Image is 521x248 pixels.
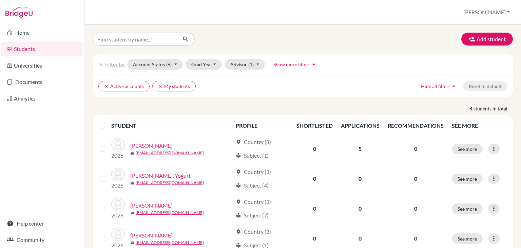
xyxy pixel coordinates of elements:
span: Hide all filters [421,83,450,89]
p: 2026 [111,181,125,190]
a: Help center [1,217,83,230]
th: SHORTLISTED [292,118,337,134]
th: RECOMMENDATIONS [384,118,448,134]
a: [EMAIL_ADDRESS][DOMAIN_NAME] [136,150,204,156]
th: APPLICATIONS [337,118,384,134]
a: [EMAIL_ADDRESS][DOMAIN_NAME] [136,210,204,216]
span: local_library [236,243,241,248]
button: Add student [461,33,513,46]
a: Community [1,233,83,247]
a: Home [1,26,83,39]
td: 0 [292,134,337,164]
p: 0 [388,234,444,243]
span: mail [130,241,134,245]
span: (1) [248,61,254,67]
td: 0 [292,194,337,224]
span: location_on [236,139,241,145]
button: Grad Year [186,59,222,70]
button: Show more filtersarrow_drop_up [268,59,323,70]
button: See more [452,233,483,244]
button: See more [452,174,483,184]
td: 0 [337,194,384,224]
div: Subject (1) [236,152,269,160]
button: [PERSON_NAME] [460,6,513,19]
td: 0 [292,164,337,194]
span: students in total [474,105,513,112]
span: Show more filters [273,61,310,67]
img: Bridge-U [5,7,33,18]
strong: 4 [470,105,474,112]
img: Li, Joyce [111,138,125,152]
button: Reset to default [463,81,507,91]
button: See more [452,203,483,214]
span: mail [130,211,134,215]
a: [PERSON_NAME] [130,201,173,210]
span: Filter by [105,61,124,68]
td: 0 [337,164,384,194]
div: Subject (7) [236,211,269,219]
a: Analytics [1,92,83,105]
i: arrow_drop_up [310,61,317,68]
div: Country (3) [236,138,271,146]
div: Subject (4) [236,181,269,190]
i: filter_list [98,61,104,67]
a: Documents [1,75,83,89]
button: clearMy students [152,81,196,91]
p: 0 [388,205,444,213]
div: Country (3) [236,228,271,236]
p: 2026 [111,211,125,219]
span: location_on [236,199,241,205]
span: (6) [166,61,172,67]
a: [EMAIL_ADDRESS][DOMAIN_NAME] [136,180,204,186]
th: STUDENT [111,118,232,134]
a: [PERSON_NAME] [130,142,173,150]
span: mail [130,151,134,155]
a: Students [1,42,83,56]
img: Lin, Pinky [111,228,125,241]
span: location_on [236,169,241,175]
p: 2026 [111,152,125,160]
img: Lin, Jenny [111,198,125,211]
span: local_library [236,213,241,218]
p: 0 [388,145,444,153]
a: [PERSON_NAME], Yogurt [130,172,191,180]
a: Universities [1,59,83,72]
th: SEE MORE [448,118,510,134]
button: Account Status(6) [127,59,183,70]
div: Country (3) [236,198,271,206]
span: mail [130,181,134,185]
input: Find student by name... [93,33,177,46]
button: See more [452,144,483,154]
span: local_library [236,153,241,158]
span: local_library [236,183,241,188]
span: location_on [236,229,241,234]
i: clear [158,84,163,89]
i: arrow_drop_up [450,83,457,89]
button: Hide all filtersarrow_drop_up [415,81,463,91]
th: PROFILE [232,118,292,134]
td: 5 [337,134,384,164]
a: [EMAIL_ADDRESS][DOMAIN_NAME] [136,240,204,246]
button: clearActive accounts [98,81,150,91]
img: Liang, Yogurt [111,168,125,181]
button: Advisor(1) [225,59,265,70]
p: 0 [388,175,444,183]
div: Country (3) [236,168,271,176]
a: [PERSON_NAME] [130,231,173,240]
i: clear [104,84,109,89]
